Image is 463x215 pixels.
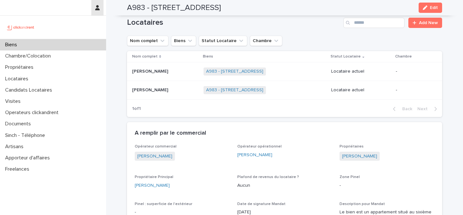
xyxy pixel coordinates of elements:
[3,166,34,172] p: Freelances
[135,202,192,206] span: Pinel : surperficie de l'extérieur
[5,21,36,34] img: UCB0brd3T0yccxBKYDjQ
[331,53,361,60] p: Statut Locataire
[398,107,412,111] span: Back
[206,87,263,93] a: A983 - [STREET_ADDRESS]
[3,87,57,93] p: Candidats Locataires
[132,67,169,74] p: [PERSON_NAME]
[250,36,282,46] button: Chambre
[237,152,272,158] a: [PERSON_NAME]
[343,18,404,28] input: Search
[135,182,170,189] a: [PERSON_NAME]
[171,36,196,46] button: Biens
[3,110,64,116] p: Operateurs clickandrent
[430,5,438,10] span: Edit
[340,145,364,148] span: Propriétaires
[237,175,299,179] span: Plafond de revenus du locataire ?
[331,69,391,74] p: Locataire actuel
[388,106,415,112] button: Back
[127,101,146,117] p: 1 of 1
[408,18,442,28] a: Add New
[127,3,221,13] h2: A983 - [STREET_ADDRESS]
[199,36,247,46] button: Statut Locataire
[342,153,377,160] a: [PERSON_NAME]
[396,87,432,93] p: -
[331,87,391,93] p: Locataire actuel
[3,132,50,139] p: Sinch - Téléphone
[3,155,55,161] p: Apporteur d'affaires
[3,144,29,150] p: Artisans
[3,42,22,48] p: Biens
[135,145,177,148] span: Opérateur commercial
[237,145,282,148] span: Opérateur opérationnel
[419,3,442,13] button: Edit
[132,53,158,60] p: Nom complet
[127,18,341,27] h1: Locataires
[419,21,438,25] span: Add New
[127,36,168,46] button: Nom complet
[340,175,360,179] span: Zone Pinel
[340,182,434,189] p: -
[396,69,432,74] p: -
[203,53,213,60] p: Biens
[237,202,286,206] span: Date de signature Mandat
[135,130,206,137] h2: A remplir par le commercial
[3,121,36,127] p: Documents
[127,81,442,99] tr: [PERSON_NAME][PERSON_NAME] A983 - [STREET_ADDRESS] Locataire actuel-
[417,107,431,111] span: Next
[395,53,412,60] p: Chambre
[340,202,385,206] span: Description pour Mandat
[137,153,172,160] a: [PERSON_NAME]
[3,64,39,70] p: Propriétaires
[132,86,169,93] p: [PERSON_NAME]
[127,62,442,81] tr: [PERSON_NAME][PERSON_NAME] A983 - [STREET_ADDRESS] Locataire actuel-
[3,98,26,104] p: Visites
[3,76,33,82] p: Locataires
[237,182,332,189] p: Aucun
[206,69,263,74] a: A983 - [STREET_ADDRESS]
[135,175,173,179] span: Propriétaire Principal
[3,53,56,59] p: Chambre/Colocation
[415,106,442,112] button: Next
